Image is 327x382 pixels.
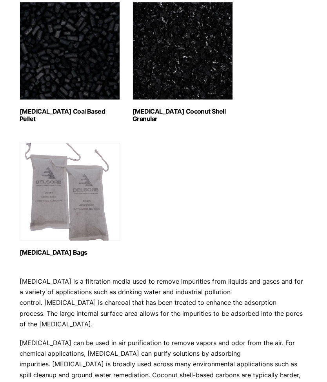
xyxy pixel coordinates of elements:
img: Activated Carbon Bags [20,143,120,241]
h2: [MEDICAL_DATA] Coal Based Pellet [20,108,120,123]
img: Activated Carbon Coconut Shell Granular [133,2,233,100]
a: Visit product category Activated Carbon Coconut Shell Granular [133,2,233,123]
img: Activated Carbon Coal Based Pellet [20,2,120,100]
h2: [MEDICAL_DATA] Coconut Shell Granular [133,108,233,123]
a: Visit product category Activated Carbon Bags [20,143,120,256]
a: Visit product category Activated Carbon Coal Based Pellet [20,2,120,123]
h2: [MEDICAL_DATA] Bags [20,249,120,256]
p: [MEDICAL_DATA] is a filtration media used to remove impurities from liquids and gases and for a v... [20,276,307,329]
